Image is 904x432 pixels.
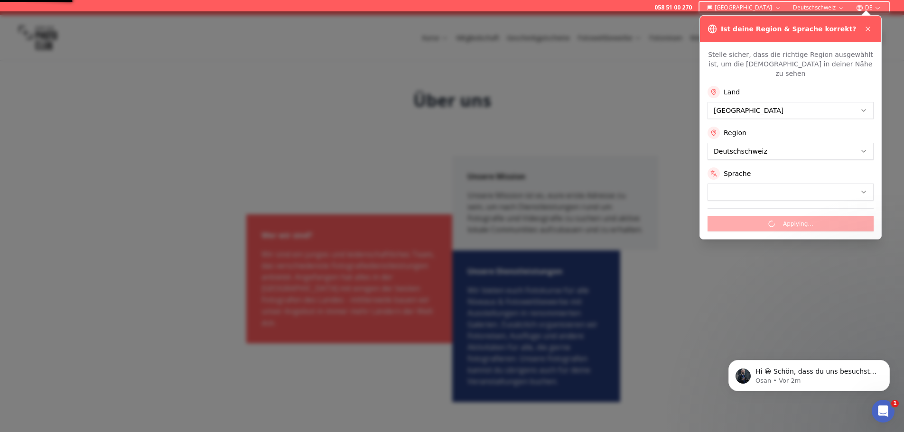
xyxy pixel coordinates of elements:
button: Deutschschweiz [789,2,848,13]
label: Sprache [724,169,751,178]
button: DE [852,2,885,13]
span: 1 [891,400,899,407]
a: 058 51 00 270 [654,4,692,11]
iframe: Intercom live chat [872,400,895,423]
label: Region [724,128,746,138]
p: Stelle sicher, dass die richtige Region ausgewählt ist, um die [DEMOGRAPHIC_DATA] in deiner Nähe ... [708,50,874,78]
label: Land [724,87,740,97]
button: [GEOGRAPHIC_DATA] [703,2,785,13]
iframe: Intercom notifications Nachricht [714,340,904,406]
h3: Ist deine Region & Sprache korrekt? [721,24,856,34]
